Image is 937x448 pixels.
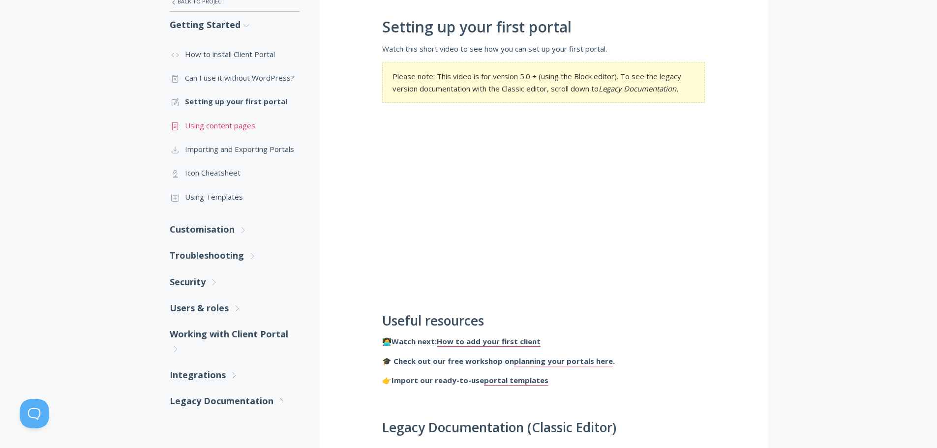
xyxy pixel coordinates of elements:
[170,321,300,362] a: Working with Client Portal
[170,114,300,137] a: Using content pages
[382,118,705,299] iframe: To enrich screen reader interactions, please activate Accessibility in Grammarly extension settings
[170,137,300,161] a: Importing and Exporting Portals
[382,420,705,435] h2: Legacy Documentation (Classic Editor)
[170,66,300,90] a: Can I use it without WordPress?
[382,335,705,347] p: 👩‍💻
[170,90,300,113] a: Setting up your first portal
[599,84,678,93] em: Legacy Documentation.
[170,295,300,321] a: Users & roles
[514,356,613,366] a: planning your portals here
[484,375,548,386] a: portal templates
[170,42,300,66] a: How to install Client Portal
[170,388,300,414] a: Legacy Documentation
[382,314,705,329] h2: Useful resources
[170,242,300,269] a: Troubleshooting
[392,336,541,347] strong: Watch next:
[170,216,300,242] a: Customisation
[382,356,615,366] strong: 🎓 Check out our free workshop on .
[170,362,300,388] a: Integrations
[382,43,705,55] p: Watch this short video to see how you can set up your first portal.
[170,185,300,209] a: Using Templates
[392,375,548,386] strong: Import our ready-to-use
[20,399,49,428] iframe: Toggle Customer Support
[382,19,705,35] h1: Setting up your first portal
[170,12,300,38] a: Getting Started
[437,336,541,347] a: How to add your first client
[382,62,705,103] section: Please note: This video is for version 5.0 + (using the Block editor). To see the legacy version ...
[170,161,300,184] a: Icon Cheatsheet
[170,269,300,295] a: Security
[382,374,705,386] p: 👉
